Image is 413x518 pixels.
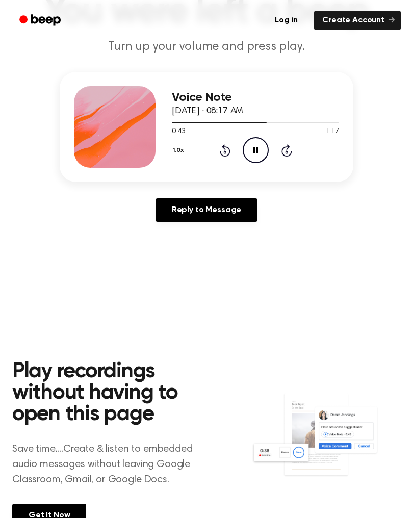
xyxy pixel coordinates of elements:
h3: Voice Note [172,91,339,105]
a: Create Account [314,11,401,30]
p: Save time....Create & listen to embedded audio messages without leaving Google Classroom, Gmail, ... [12,442,211,487]
a: Log in [265,9,308,32]
span: 0:43 [172,126,185,137]
a: Reply to Message [156,198,257,222]
p: Turn up your volume and press play. [12,39,401,56]
h2: Play recordings without having to open this page [12,361,211,425]
button: 1.0x [172,142,187,159]
span: [DATE] · 08:17 AM [172,107,243,116]
span: 1:17 [326,126,339,137]
a: Beep [12,11,70,31]
img: Voice Comments on Docs and Recording Widget [251,393,401,491]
